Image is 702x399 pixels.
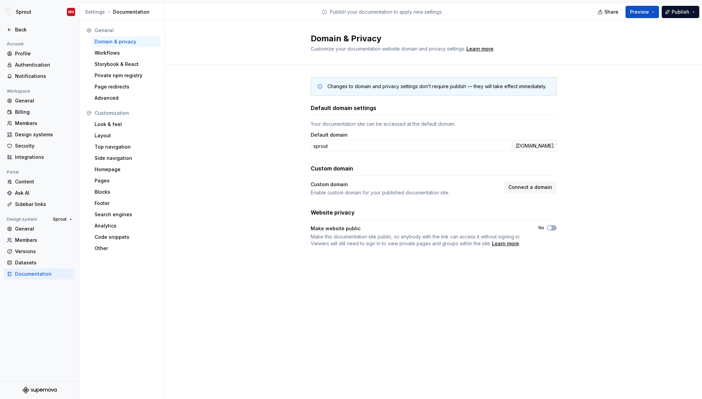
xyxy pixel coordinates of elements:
[15,142,72,149] div: Security
[92,59,160,70] a: Storybook & React
[95,27,158,34] div: General
[92,81,160,92] a: Page redirects
[15,97,72,104] div: General
[92,93,160,104] a: Advanced
[95,50,158,56] div: Workflows
[92,119,160,130] a: Look & feel
[4,152,75,163] a: Integrations
[4,118,75,129] a: Members
[4,246,75,257] a: Versions
[15,259,72,266] div: Datasets
[4,140,75,151] a: Security
[92,232,160,243] a: Code snippets
[465,46,494,52] span: .
[626,6,659,18] button: Preview
[466,45,493,52] a: Learn more
[23,387,57,394] svg: Supernova Logo
[1,4,78,19] button: SproutMV
[16,9,31,15] div: Sprout
[95,189,158,195] div: Blocks
[4,107,75,118] a: Billing
[508,184,552,191] span: Connect a domain
[594,6,623,18] button: Share
[4,71,75,82] a: Notifications
[311,189,500,196] div: Enable custom domain for your published documentation site.
[92,36,160,47] a: Domain & privacy
[68,9,74,15] div: MV
[15,154,72,161] div: Integrations
[604,9,618,15] span: Share
[4,176,75,187] a: Content
[53,217,67,222] span: Sprout
[4,40,26,48] div: Account
[4,199,75,210] a: Sidebar links
[4,215,40,223] div: Design system
[4,24,75,35] a: Back
[15,50,72,57] div: Profile
[15,26,72,33] div: Back
[92,198,160,209] a: Footer
[92,187,160,197] a: Blocks
[15,131,72,138] div: Design systems
[5,8,13,16] img: b6c2a6ff-03c2-4811-897b-2ef07e5e0e51.png
[92,175,160,186] a: Pages
[672,9,689,15] span: Publish
[92,70,160,81] a: Private npm registry
[92,209,160,220] a: Search engines
[311,33,548,44] h2: Domain & Privacy
[92,220,160,231] a: Analytics
[95,72,158,79] div: Private npm registry
[15,61,72,68] div: Authentication
[95,110,158,116] div: Customization
[95,155,158,162] div: Side navigation
[85,9,105,15] button: Settings
[92,47,160,58] a: Workflows
[15,248,72,255] div: Versions
[492,240,519,247] a: Learn more
[92,153,160,164] a: Side navigation
[95,132,158,139] div: Layout
[4,48,75,59] a: Profile
[4,87,33,95] div: Workspace
[95,245,158,252] div: Other
[92,141,160,152] a: Top navigation
[662,6,699,18] button: Publish
[15,271,72,277] div: Documentation
[4,129,75,140] a: Design systems
[504,181,557,193] button: Connect a domain
[4,235,75,246] a: Members
[311,234,520,246] span: Make this documentation site public, so anybody with the link can access it without signing in. V...
[15,225,72,232] div: General
[311,104,376,112] h3: Default domain settings
[95,61,158,68] div: Storybook & React
[95,222,158,229] div: Analytics
[4,168,22,176] div: Portal
[15,201,72,208] div: Sidebar links
[538,225,544,231] label: No
[311,208,355,217] h3: Website privacy
[4,223,75,234] a: General
[85,9,162,15] div: Documentation
[95,143,158,150] div: Top navigation
[95,38,158,45] div: Domain & privacy
[15,109,72,115] div: Billing
[95,177,158,184] div: Pages
[311,181,348,188] div: Custom domain
[95,83,158,90] div: Page redirects
[311,233,526,247] span: .
[4,59,75,70] a: Authentication
[4,257,75,268] a: Datasets
[92,243,160,254] a: Other
[15,190,72,196] div: Ask AI
[311,164,353,173] h3: Custom domain
[95,200,158,207] div: Footer
[95,166,158,173] div: Homepage
[4,95,75,106] a: General
[95,234,158,240] div: Code snippets
[4,269,75,279] a: Documentation
[15,237,72,244] div: Members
